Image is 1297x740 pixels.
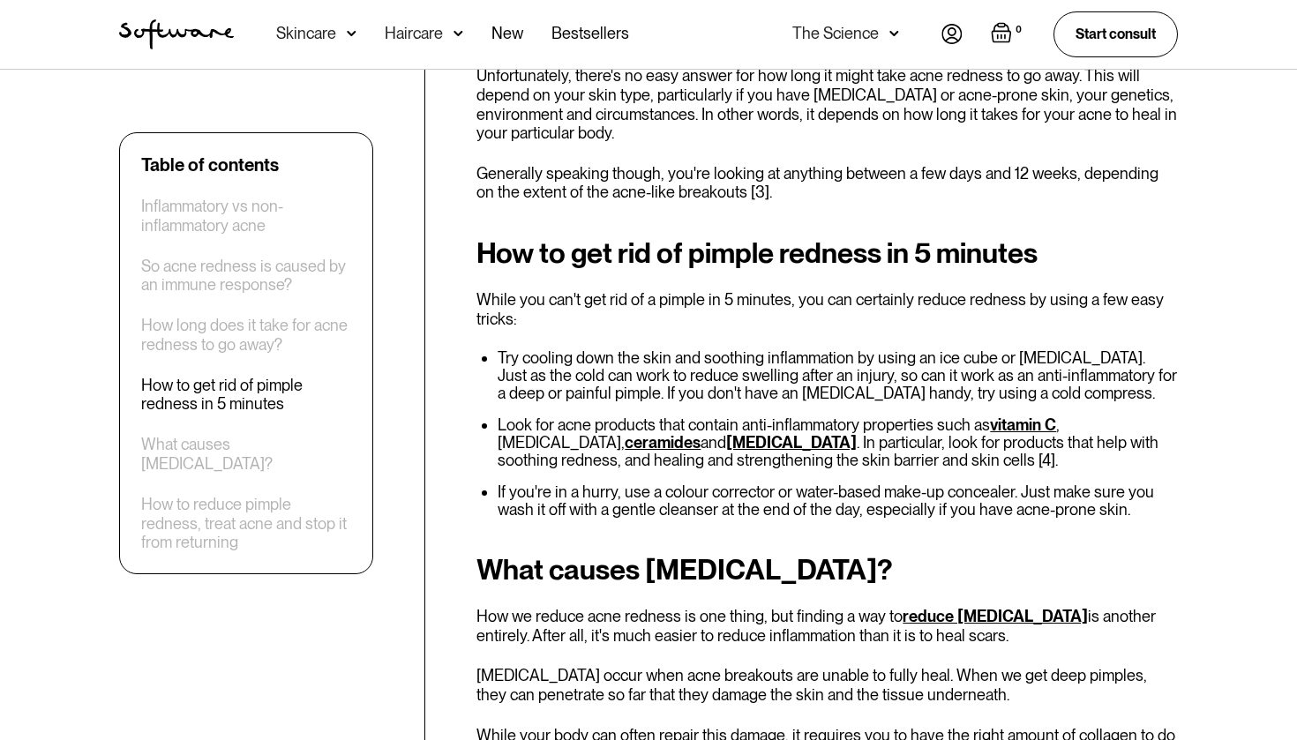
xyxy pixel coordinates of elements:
img: arrow down [889,25,899,42]
li: Try cooling down the skin and soothing inflammation by using an ice cube or [MEDICAL_DATA]. Just ... [498,349,1178,402]
a: How to reduce pimple redness, treat acne and stop it from returning [141,495,351,552]
li: If you're in a hurry, use a colour corrector or water-based make-up concealer. Just make sure you... [498,483,1178,519]
a: Inflammatory vs non-inflammatory acne [141,197,351,235]
div: The Science [792,25,879,42]
div: Skincare [276,25,336,42]
a: What causes [MEDICAL_DATA]? [141,435,351,473]
a: Open empty cart [991,22,1025,47]
a: ceramides [625,433,701,452]
p: [MEDICAL_DATA] occur when acne breakouts are unable to fully heal. When we get deep pimples, they... [476,666,1178,704]
a: So acne redness is caused by an immune response? [141,257,351,295]
img: Software Logo [119,19,234,49]
h2: What causes [MEDICAL_DATA]? [476,554,1178,586]
p: While you can't get rid of a pimple in 5 minutes, you can certainly reduce redness by using a few... [476,290,1178,328]
a: [MEDICAL_DATA] [726,433,857,452]
a: Start consult [1053,11,1178,56]
img: arrow down [347,25,356,42]
div: Table of contents [141,154,279,176]
p: Generally speaking though, you're looking at anything between a few days and 12 weeks, depending ... [476,164,1178,202]
div: Haircare [385,25,443,42]
p: How we reduce acne redness is one thing, but finding a way to is another entirely. After all, it'... [476,607,1178,645]
a: home [119,19,234,49]
div: 0 [1012,22,1025,38]
a: reduce [MEDICAL_DATA] [903,607,1088,625]
a: How to get rid of pimple redness in 5 minutes [141,376,351,414]
li: Look for acne products that contain anti-inflammatory properties such as , [MEDICAL_DATA], and . ... [498,416,1178,469]
p: Unfortunately, there's no easy answer for how long it might take acne redness to go away. This wi... [476,66,1178,142]
img: arrow down [454,25,463,42]
a: How long does it take for acne redness to go away? [141,316,351,354]
a: vitamin C [990,415,1056,434]
h2: How to get rid of pimple redness in 5 minutes [476,237,1178,269]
